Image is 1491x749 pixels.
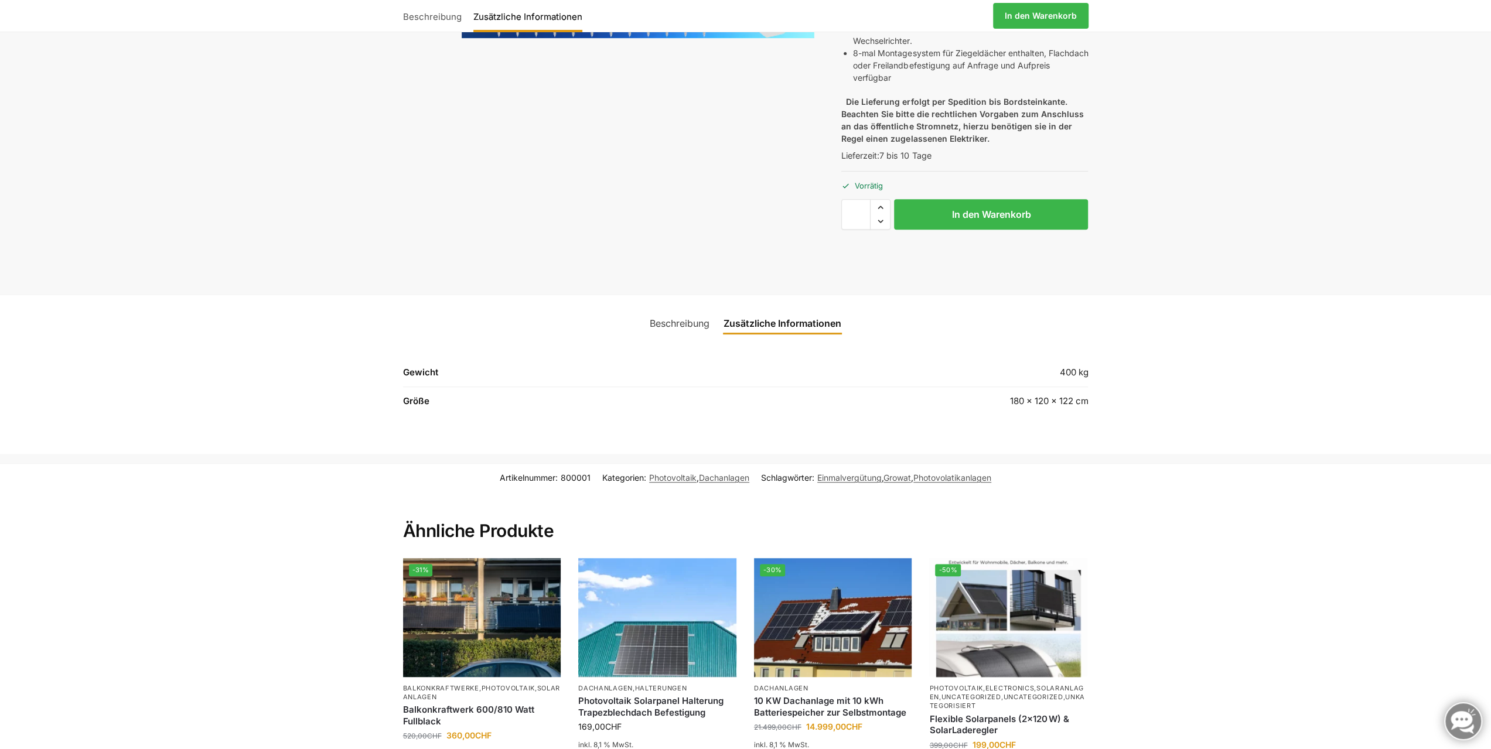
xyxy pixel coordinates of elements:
[985,684,1035,692] a: Electronics
[817,473,882,483] a: Einmalvergütung
[602,471,749,484] span: Kategorien: ,
[761,471,991,484] span: Schlagwörter: , ,
[841,109,1083,143] strong: Beachten Sie bitte die rechtlichen Vorgaben zum Anschluss an das öffentliche Stromnetz, hierzu be...
[846,721,862,731] span: CHF
[853,47,1088,84] li: 8-mal Montagesystem für Ziegeldächer enthalten, Flachdach oder Freilandbefestigung auf Anfrage un...
[754,684,808,692] a: Dachanlagen
[578,684,736,693] p: ,
[578,721,622,731] bdi: 169,00
[913,473,991,483] a: Photovolatikanlagen
[649,473,697,483] a: Photovoltaik
[578,695,736,718] a: Photovoltaik Solarpanel Halterung Trapezblechdach Befestigung
[605,721,622,731] span: CHF
[929,558,1087,676] a: -50%Flexible Solar Module für Wohnmobile Camping Balkon
[787,723,801,731] span: CHF
[806,721,862,731] bdi: 14.999,00
[643,309,717,337] a: Beschreibung
[853,22,1088,47] li: 150 Meter Solarkabel zwischen Solarmodul und Wechselrichter.
[578,684,633,692] a: Dachanlagen
[883,473,911,483] a: Growat
[403,558,561,676] a: -31%2 Balkonkraftwerke
[403,365,765,387] th: Gewicht
[635,684,687,692] a: Halterungen
[717,309,848,337] a: Zusätzliche Informationen
[500,471,591,484] span: Artikelnummer:
[929,558,1087,676] img: Flexible Solar Module für Wohnmobile Camping Balkon
[765,387,1088,415] td: 180 × 120 × 122 cm
[871,200,890,215] span: Increase quantity
[754,558,912,676] img: Solar Dachanlage 6,5 KW
[929,693,1085,710] a: Unkategorisiert
[754,558,912,676] a: -30%Solar Dachanlage 6,5 KW
[754,695,912,718] a: 10 KW Dachanlage mit 10 kWh Batteriespeicher zur Selbstmontage
[403,684,561,701] a: Solaranlagen
[841,151,931,160] span: Lieferzeit:
[699,473,749,483] a: Dachanlagen
[929,713,1087,736] a: Flexible Solarpanels (2×120 W) & SolarLaderegler
[481,684,534,692] a: Photovoltaik
[879,151,931,160] span: 7 bis 10 Tage
[403,492,1089,542] h2: Ähnliche Produkte
[468,2,588,30] a: Zusätzliche Informationen
[871,214,890,229] span: Reduce quantity
[846,97,1067,107] strong: Die Lieferung erfolgt per Spedition bis Bordsteinkante.
[403,365,1089,415] table: Produktdetails
[841,171,1088,191] p: Vorrätig
[403,387,765,415] th: Größe
[403,684,479,692] a: Balkonkraftwerke
[929,684,1087,711] p: , , , , ,
[403,684,561,702] p: , ,
[403,731,442,740] bdi: 520,00
[475,730,492,740] span: CHF
[561,473,591,483] span: 800001
[446,730,492,740] bdi: 360,00
[403,558,561,676] img: 2 Balkonkraftwerke
[1003,693,1063,701] a: Uncategorized
[929,684,1084,701] a: Solaranlagen
[894,199,1088,230] button: In den Warenkorb
[929,684,982,692] a: Photovoltaik
[578,558,736,676] img: Trapezdach Halterung
[403,704,561,727] a: Balkonkraftwerk 600/810 Watt Fullblack
[754,723,801,731] bdi: 21.499,00
[841,199,871,230] input: Produktmenge
[427,731,442,740] span: CHF
[839,237,1090,269] iframe: Sicherer Rahmen für schnelle Bezahlvorgänge
[403,2,468,30] a: Beschreibung
[765,365,1088,387] td: 400 kg
[941,693,1001,701] a: Uncategorized
[993,3,1089,29] a: In den Warenkorb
